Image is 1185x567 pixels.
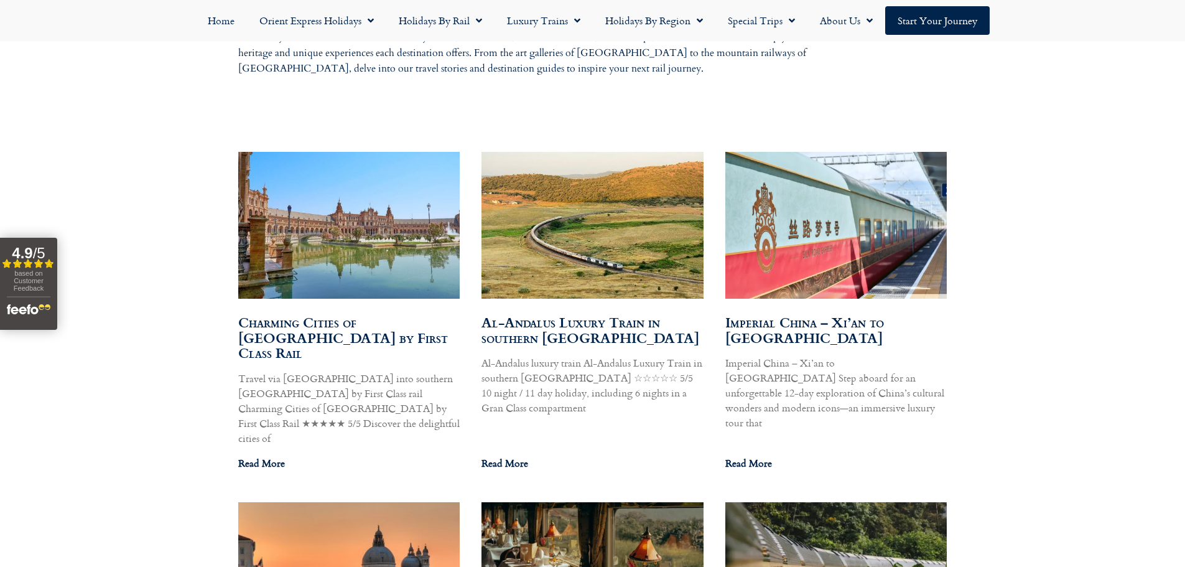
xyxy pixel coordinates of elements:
[495,6,593,35] a: Luxury Trains
[481,355,704,415] p: Al-Andalus luxury train Al-Andalus Luxury Train in southern [GEOGRAPHIC_DATA] ☆☆☆☆☆ 5/5 10 night ...
[238,371,460,446] p: Travel via [GEOGRAPHIC_DATA] into southern [GEOGRAPHIC_DATA] by First Class rail Charming Cities ...
[807,6,885,35] a: About Us
[195,6,247,35] a: Home
[386,6,495,35] a: Holidays by Rail
[725,355,947,430] p: Imperial China – Xi’an to [GEOGRAPHIC_DATA] Step aboard for an unforgettable 12-day exploration o...
[715,6,807,35] a: Special Trips
[725,456,772,471] a: Read more about Imperial China – Xi’an to Hong Kong
[238,13,885,77] p: Explore our collection of articles, insights, and travel guides focused on the destinations, expe...
[238,456,285,471] a: Read more about Charming Cities of Andalucia by First Class Rail
[481,456,528,471] a: Read more about Al-Andalus Luxury Train in southern Spain
[885,6,990,35] a: Start your Journey
[247,6,386,35] a: Orient Express Holidays
[481,312,699,348] a: Al-Andalus Luxury Train in southern [GEOGRAPHIC_DATA]
[725,312,884,348] a: Imperial China – Xi’an to [GEOGRAPHIC_DATA]
[238,312,448,363] a: Charming Cities of [GEOGRAPHIC_DATA] by First Class Rail
[6,6,1179,35] nav: Menu
[593,6,715,35] a: Holidays by Region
